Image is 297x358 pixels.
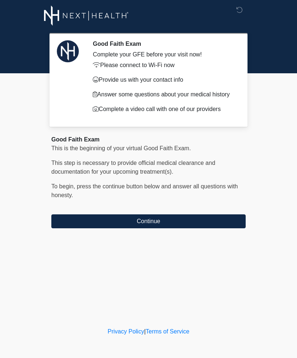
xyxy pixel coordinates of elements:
[108,328,144,335] a: Privacy Policy
[51,135,246,144] div: Good Faith Exam
[93,90,235,99] p: Answer some questions about your medical history
[57,40,79,62] img: Agent Avatar
[93,61,235,70] p: Please connect to Wi-Fi now
[93,75,235,84] p: Provide us with your contact info
[93,50,235,59] div: Complete your GFE before your visit now!
[51,183,238,198] span: To begin, ﻿﻿﻿﻿﻿﻿press the continue button below and answer all questions with honesty.
[44,5,129,26] img: Next-Health Logo
[51,214,246,228] button: Continue
[144,328,146,335] a: |
[146,328,189,335] a: Terms of Service
[51,145,191,151] span: This is the beginning of your virtual Good Faith Exam.
[51,160,215,175] span: This step is necessary to provide official medical clearance and documentation for your upcoming ...
[93,105,235,114] p: Complete a video call with one of our providers
[93,40,235,47] h2: Good Faith Exam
